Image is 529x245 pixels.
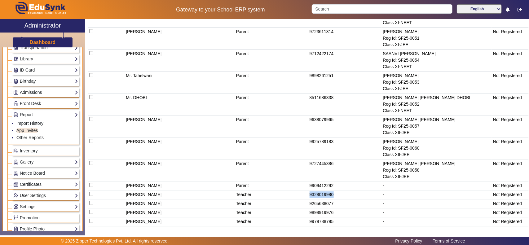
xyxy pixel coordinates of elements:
td: Not Registered [492,199,528,208]
a: Dashboard [29,39,56,46]
div: Class XI-JEE [383,85,491,92]
td: Parent [235,94,308,116]
td: 9727445386 [308,160,382,182]
td: Teacher [235,217,308,226]
td: 9898919976 [308,208,382,217]
h2: Administrator [24,22,61,29]
td: Not Registered [492,217,528,226]
div: [PERSON_NAME] [PERSON_NAME] DHOBI [383,94,491,101]
a: Inventory [13,147,78,155]
td: Not Registered [492,94,528,116]
td: [PERSON_NAME] [125,50,235,72]
span: Promotion [20,215,40,220]
td: 9723611314 [308,28,382,50]
div: Reg Id: SF25-0060 [383,145,491,151]
td: Parent [235,160,308,182]
td: [PERSON_NAME] [125,199,235,208]
p: © 2025 Zipper Technologies Pvt. Ltd. All rights reserved. [61,238,169,244]
td: 9925789183 [308,138,382,160]
td: Not Registered [492,50,528,72]
div: SAANVI [PERSON_NAME] [383,50,491,57]
h5: Gateway to your School ERP system [136,7,305,13]
input: Search [312,4,452,14]
td: Parent [235,182,308,190]
div: Class XII-JEE [383,151,491,158]
div: - [383,218,491,225]
a: Privacy Policy [392,237,425,245]
td: Parent [235,138,308,160]
a: Administrator [0,19,85,33]
img: Inventory.png [14,149,18,153]
td: [PERSON_NAME] [125,217,235,226]
td: Not Registered [492,138,528,160]
div: [PERSON_NAME] [PERSON_NAME] [383,160,491,167]
div: [PERSON_NAME] [383,138,491,145]
h3: Dashboard [30,39,56,45]
td: Mr. Tahelwani [125,72,235,94]
div: Reg Id: SF25-0052 [383,101,491,107]
td: 9712422174 [308,50,382,72]
td: [PERSON_NAME] [125,28,235,50]
td: Not Registered [492,160,528,182]
td: Not Registered [492,182,528,190]
div: Class XI-JEE [383,42,491,48]
div: - [383,209,491,216]
td: [PERSON_NAME] [125,182,235,190]
a: Import History [16,121,43,126]
a: App Invites [16,128,38,133]
a: Promotion [13,214,78,221]
td: [PERSON_NAME] [125,208,235,217]
div: - [383,200,491,207]
div: Reg Id: SF25-0054 [383,57,491,63]
div: Reg Id: SF25-0057 [383,123,491,129]
td: 9898261251 [308,72,382,94]
td: Parent [235,50,308,72]
span: Inventory [20,148,38,153]
td: 9638079965 [308,116,382,138]
div: Reg Id: SF25-0051 [383,35,491,42]
td: Teacher [235,199,308,208]
td: 9979788795 [308,217,382,226]
div: Reg Id: SF25-0058 [383,167,491,173]
div: [PERSON_NAME] [383,72,491,79]
div: Class XII-JEE [383,173,491,180]
div: - [383,191,491,198]
td: 8511686338 [308,94,382,116]
td: Parent [235,116,308,138]
td: Not Registered [492,28,528,50]
div: Reg Id: SF25-0053 [383,79,491,85]
td: Not Registered [492,208,528,217]
div: [PERSON_NAME] [PERSON_NAME] [383,116,491,123]
td: Parent [235,28,308,50]
div: Class XII-JEE [383,129,491,136]
img: Branchoperations.png [14,216,18,220]
td: [PERSON_NAME] [125,190,235,199]
td: [PERSON_NAME] [125,160,235,182]
td: [PERSON_NAME] [125,116,235,138]
div: Class XI-NEET [383,107,491,114]
td: Parent [235,72,308,94]
td: 9265638077 [308,199,382,208]
td: 9328019980 [308,190,382,199]
td: [PERSON_NAME] [125,138,235,160]
td: Not Registered [492,190,528,199]
td: Not Registered [492,72,528,94]
a: Terms of Service [430,237,468,245]
div: Class XI-NEET [383,20,491,26]
td: 9909412292 [308,182,382,190]
div: Class XI-NEET [383,63,491,70]
td: Not Registered [492,116,528,138]
div: - [383,182,491,189]
td: Teacher [235,208,308,217]
td: Teacher [235,190,308,199]
div: [PERSON_NAME] [383,28,491,35]
td: Mr. DHOBI [125,94,235,116]
a: Other Reports [16,135,44,140]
